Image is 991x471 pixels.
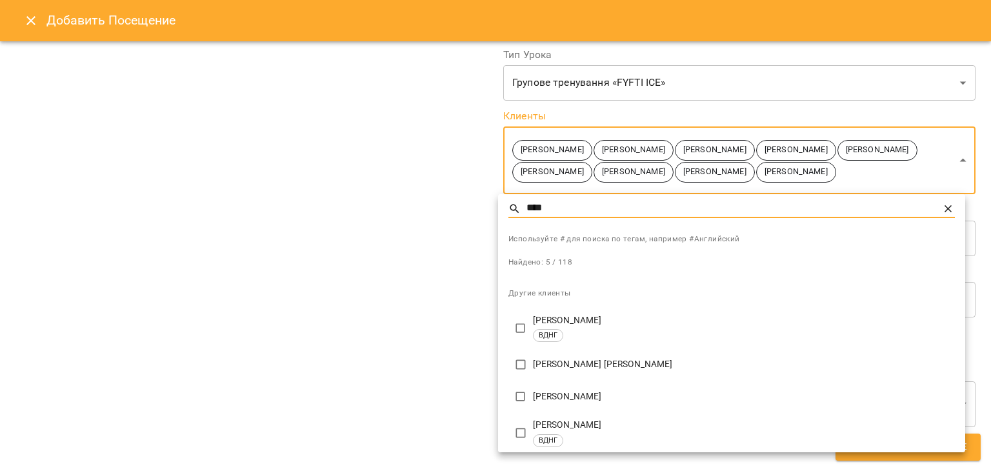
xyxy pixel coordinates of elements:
p: [PERSON_NAME] [533,419,955,432]
p: [PERSON_NAME] [533,314,955,327]
span: ВДНГ [534,436,563,446]
p: [PERSON_NAME] [PERSON_NAME] [533,358,955,371]
span: Другие клиенты [508,288,571,297]
span: Найдено: 5 / 118 [508,257,572,266]
p: [PERSON_NAME] [533,390,955,403]
span: ВДНГ [534,330,563,341]
span: Используйте # для поиска по тегам, например #Английский [508,233,955,246]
